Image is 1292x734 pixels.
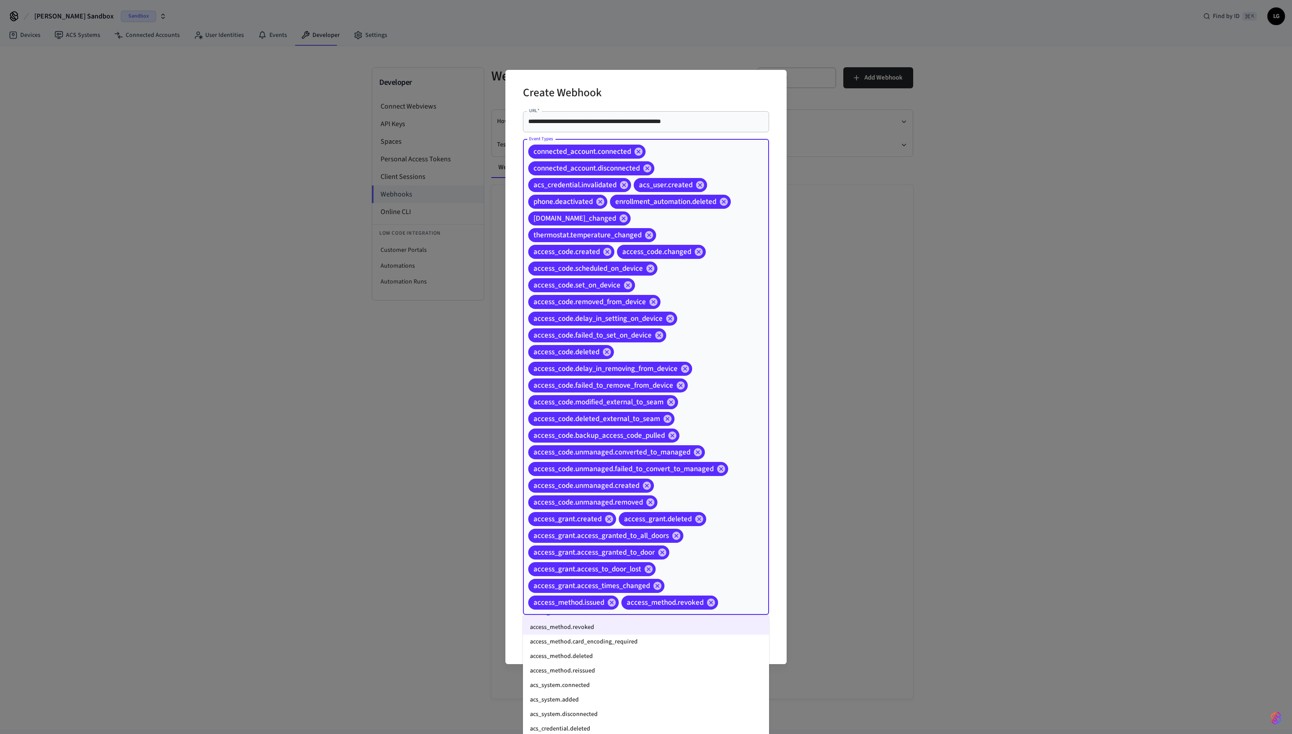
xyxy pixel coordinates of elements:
[528,381,679,390] span: access_code.failed_to_remove_from_device
[528,515,607,523] span: access_grant.created
[610,197,722,206] span: enrollment_automation.deleted
[634,181,698,189] span: acs_user.created
[619,512,706,526] div: access_grant.deleted
[529,135,553,142] label: Event Types
[528,479,654,493] div: access_code.unmanaged.created
[523,635,769,649] li: access_method.card_encoding_required
[528,295,661,309] div: access_code.removed_from_device
[1271,711,1281,725] img: SeamLogoGradient.69752ec5.svg
[528,548,660,557] span: access_grant.access_granted_to_door
[528,331,657,340] span: access_code.failed_to_set_on_device
[528,495,657,509] div: access_code.unmanaged.removed
[621,598,709,607] span: access_method.revoked
[523,678,769,693] li: acs_system.connected
[528,181,622,189] span: acs_credential.invalidated
[528,364,683,373] span: access_code.delay_in_removing_from_device
[528,314,668,323] span: access_code.delay_in_setting_on_device
[528,448,696,457] span: access_code.unmanaged.converted_to_managed
[617,245,706,259] div: access_code.changed
[528,378,688,392] div: access_code.failed_to_remove_from_device
[617,247,697,256] span: access_code.changed
[528,245,614,259] div: access_code.created
[528,262,657,276] div: access_code.scheduled_on_device
[528,231,647,240] span: thermostat.temperature_changed
[528,512,616,526] div: access_grant.created
[528,481,645,490] span: access_code.unmanaged.created
[528,328,666,342] div: access_code.failed_to_set_on_device
[528,579,664,593] div: access_grant.access_times_changed
[523,693,769,707] li: acs_system.added
[528,398,669,407] span: access_code.modified_external_to_seam
[528,429,679,443] div: access_code.backup_access_code_pulled
[619,515,697,523] span: access_grant.deleted
[528,195,607,209] div: phone.deactivated
[528,264,648,273] span: access_code.scheduled_on_device
[528,395,678,409] div: access_code.modified_external_to_seam
[528,445,705,459] div: access_code.unmanaged.converted_to_managed
[528,298,651,306] span: access_code.removed_from_device
[528,414,665,423] span: access_code.deleted_external_to_seam
[528,581,655,590] span: access_grant.access_times_changed
[621,596,718,610] div: access_method.revoked
[528,412,675,426] div: access_code.deleted_external_to_seam
[528,462,728,476] div: access_code.unmanaged.failed_to_convert_to_managed
[523,80,602,107] h2: Create Webhook
[528,465,719,473] span: access_code.unmanaged.failed_to_convert_to_managed
[528,312,677,326] div: access_code.delay_in_setting_on_device
[528,565,646,574] span: access_grant.access_to_door_lost
[523,620,769,635] li: access_method.revoked
[528,345,614,359] div: access_code.deleted
[528,197,598,206] span: phone.deactivated
[528,164,645,173] span: connected_account.disconnected
[528,278,635,292] div: access_code.set_on_device
[528,211,631,225] div: [DOMAIN_NAME]_changed
[528,562,656,576] div: access_grant.access_to_door_lost
[528,531,674,540] span: access_grant.access_granted_to_all_doors
[523,649,769,664] li: access_method.deleted
[523,707,769,722] li: acs_system.disconnected
[523,664,769,678] li: access_method.reissued
[528,247,605,256] span: access_code.created
[528,362,692,376] div: access_code.delay_in_removing_from_device
[528,348,605,356] span: access_code.deleted
[528,529,683,543] div: access_grant.access_granted_to_all_doors
[528,545,669,560] div: access_grant.access_granted_to_door
[528,178,631,192] div: acs_credential.invalidated
[528,145,646,159] div: connected_account.connected
[634,178,707,192] div: acs_user.created
[529,107,539,114] label: URL
[528,214,621,223] span: [DOMAIN_NAME]_changed
[528,228,656,242] div: thermostat.temperature_changed
[528,147,636,156] span: connected_account.connected
[528,598,610,607] span: access_method.issued
[528,596,619,610] div: access_method.issued
[528,498,648,507] span: access_code.unmanaged.removed
[528,431,670,440] span: access_code.backup_access_code_pulled
[610,195,731,209] div: enrollment_automation.deleted
[528,281,626,290] span: access_code.set_on_device
[528,161,654,175] div: connected_account.disconnected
